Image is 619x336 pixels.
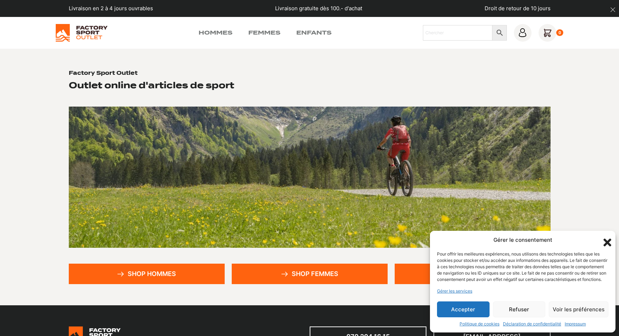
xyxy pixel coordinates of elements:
div: 0 [556,29,564,36]
a: Shop enfants [395,264,551,284]
a: Shop hommes [69,264,225,284]
button: Voir les préférences [549,301,608,317]
a: Impressum [565,321,586,327]
button: Refuser [493,301,546,317]
div: Gérer le consentement [493,236,552,244]
p: Livraison gratuite dès 100.- d'achat [275,5,362,13]
button: Accepter [437,301,490,317]
a: Enfants [296,29,332,37]
button: dismiss [607,4,619,16]
a: Déclaration de confidentialité [503,321,561,327]
a: Femmes [248,29,280,37]
img: Factory Sport Outlet [56,24,108,42]
a: Shop femmes [232,264,388,284]
a: Gérer les services [437,288,472,294]
div: Pour offrir les meilleures expériences, nous utilisons des technologies telles que les cookies po... [437,251,608,283]
a: Hommes [199,29,232,37]
div: Fermer la boîte de dialogue [601,236,608,244]
h1: Factory Sport Outlet [69,70,138,77]
h2: Outlet online d'articles de sport [69,80,234,91]
input: Chercher [423,25,492,41]
p: Livraison en 2 à 4 jours ouvrables [69,5,153,13]
p: Droit de retour de 10 jours [485,5,551,13]
a: Politique de cookies [460,321,499,327]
